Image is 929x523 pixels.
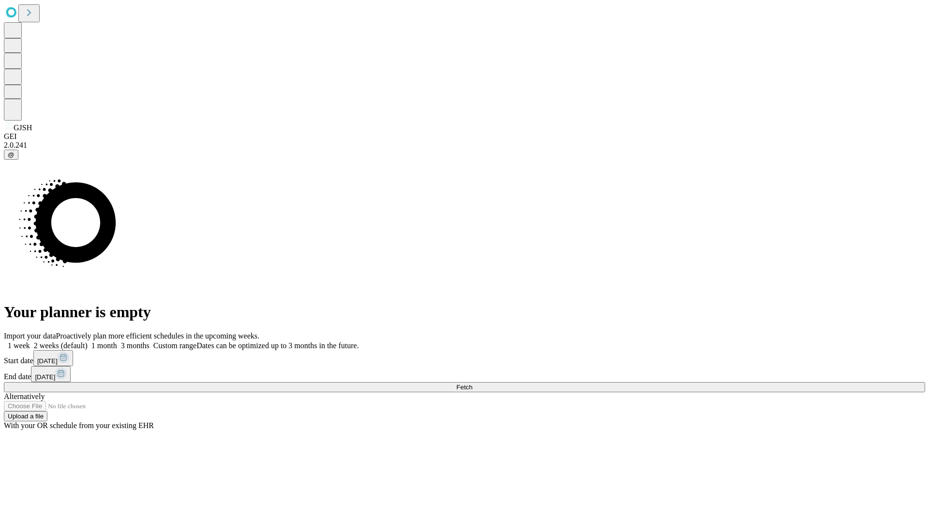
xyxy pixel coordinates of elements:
span: 1 month [91,341,117,350]
button: Upload a file [4,411,47,421]
button: [DATE] [31,366,71,382]
span: GJSH [14,123,32,132]
h1: Your planner is empty [4,303,925,321]
span: Dates can be optimized up to 3 months in the future. [196,341,359,350]
span: Custom range [153,341,196,350]
button: [DATE] [33,350,73,366]
span: [DATE] [35,373,55,381]
div: GEI [4,132,925,141]
span: 3 months [121,341,150,350]
span: 1 week [8,341,30,350]
span: Proactively plan more efficient schedules in the upcoming weeks. [56,332,259,340]
span: 2 weeks (default) [34,341,88,350]
span: Import your data [4,332,56,340]
span: @ [8,151,15,158]
div: 2.0.241 [4,141,925,150]
span: With your OR schedule from your existing EHR [4,421,154,430]
span: Fetch [456,384,472,391]
div: Start date [4,350,925,366]
span: Alternatively [4,392,45,400]
button: @ [4,150,18,160]
span: [DATE] [37,357,58,365]
button: Fetch [4,382,925,392]
div: End date [4,366,925,382]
